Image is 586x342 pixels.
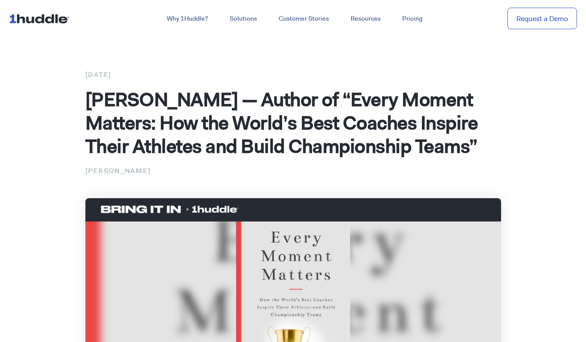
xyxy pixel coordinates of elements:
p: [PERSON_NAME] [85,165,501,177]
span: [PERSON_NAME] — Author of “Every Moment Matters: How the World’s Best Coaches Inspire Their Athle... [85,87,478,159]
div: [DATE] [85,69,501,80]
a: Pricing [391,11,433,27]
a: Customer Stories [268,11,340,27]
a: Request a Demo [507,8,577,30]
img: ... [9,10,73,27]
a: Resources [340,11,391,27]
a: Solutions [219,11,268,27]
a: Why 1Huddle? [156,11,219,27]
